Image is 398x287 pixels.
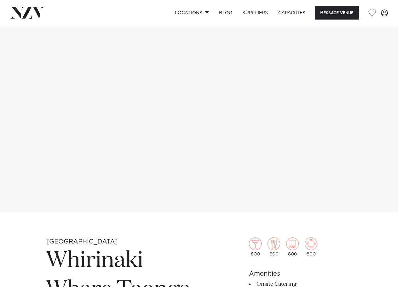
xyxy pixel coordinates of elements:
[286,237,299,256] div: 800
[237,6,273,20] a: SUPPLIERS
[249,237,262,256] div: 800
[305,237,317,256] div: 800
[315,6,359,20] button: Message Venue
[286,237,299,250] img: theatre.png
[46,238,118,245] small: [GEOGRAPHIC_DATA]
[10,7,44,18] img: nzv-logo.png
[249,269,352,278] h6: Amenities
[249,237,262,250] img: cocktail.png
[268,237,280,256] div: 600
[268,237,280,250] img: dining.png
[273,6,311,20] a: Capacities
[305,237,317,250] img: meeting.png
[170,6,214,20] a: Locations
[214,6,237,20] a: BLOG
